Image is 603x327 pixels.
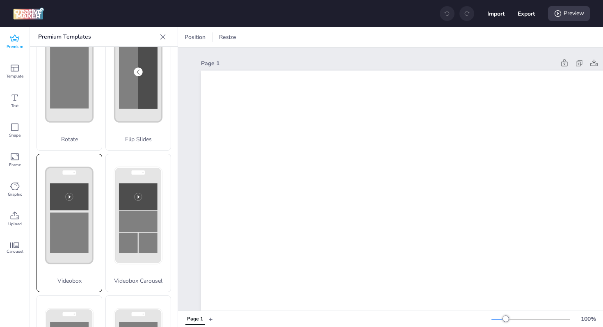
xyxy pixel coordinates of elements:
[181,312,209,326] div: Tabs
[37,277,102,285] p: Videobox
[11,103,19,109] span: Text
[13,7,44,20] img: logo Creative Maker
[518,5,535,22] button: Export
[106,135,171,144] p: Flip Slides
[106,277,171,285] p: Videobox Carousel
[7,43,23,50] span: Premium
[209,312,213,326] button: +
[487,5,505,22] button: Import
[201,59,555,68] div: Page 1
[37,135,102,144] p: Rotate
[38,27,156,47] p: Premium Templates
[9,162,21,168] span: Frame
[183,33,207,41] span: Position
[187,316,203,323] div: Page 1
[8,221,22,227] span: Upload
[9,132,21,139] span: Shape
[578,315,598,323] div: 100 %
[7,248,23,255] span: Carousel
[548,6,590,21] div: Preview
[217,33,238,41] span: Resize
[6,73,23,80] span: Template
[8,191,22,198] span: Graphic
